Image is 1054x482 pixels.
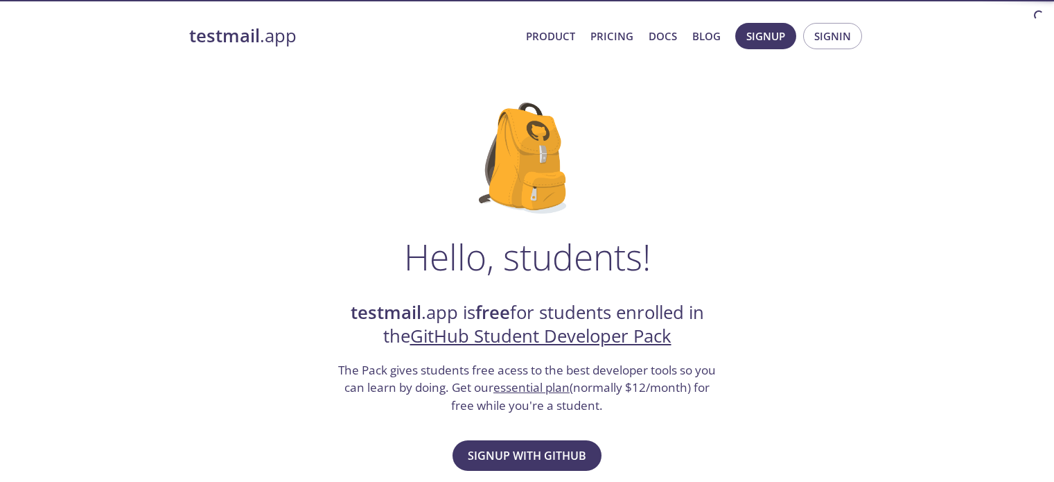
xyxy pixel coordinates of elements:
a: Blog [692,27,721,45]
button: Signin [803,23,862,49]
strong: testmail [189,24,260,48]
h1: Hello, students! [404,236,651,277]
a: testmail.app [189,24,515,48]
a: Pricing [590,27,633,45]
h2: .app is for students enrolled in the [337,301,718,349]
a: Docs [649,27,677,45]
strong: free [475,300,510,325]
span: Signup [746,27,785,45]
a: essential plan [493,379,570,395]
span: Signup with GitHub [468,446,586,465]
img: github-student-backpack.png [479,103,575,214]
h3: The Pack gives students free acess to the best developer tools so you can learn by doing. Get our... [337,361,718,415]
a: GitHub Student Developer Pack [410,324,671,348]
button: Signup [735,23,796,49]
button: Signup with GitHub [453,440,601,471]
span: Signin [814,27,851,45]
a: Product [526,27,575,45]
strong: testmail [351,300,421,325]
